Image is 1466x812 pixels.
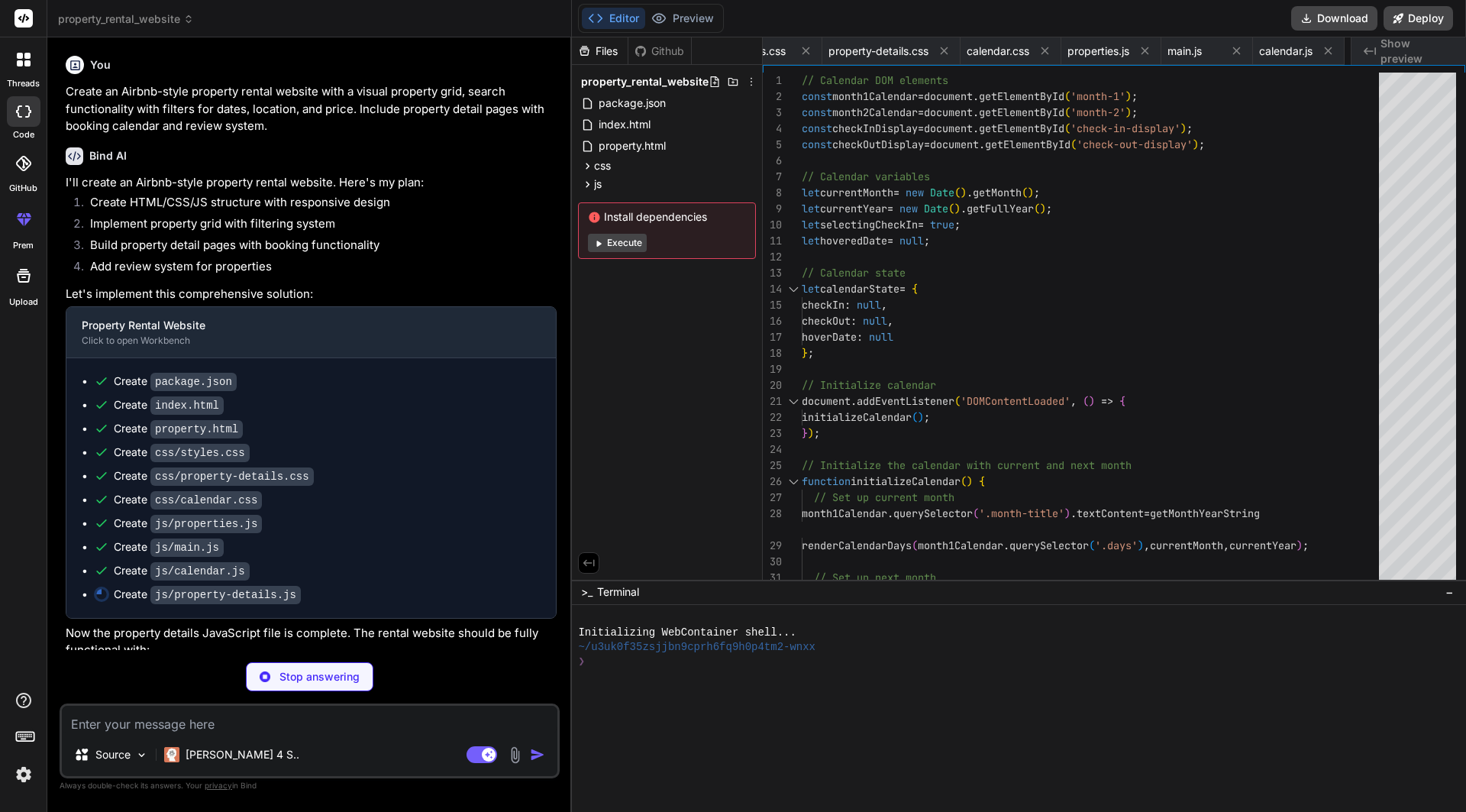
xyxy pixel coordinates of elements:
span: ; [1132,89,1138,103]
span: initializeCalendar [802,410,912,424]
div: Click to collapse the range. [783,474,803,490]
div: 6 [763,153,782,169]
span: ; [1034,186,1040,199]
span: 'month-2' [1070,105,1125,119]
code: js/property-details.js [150,586,301,604]
div: Github [628,44,691,59]
span: >_ [581,584,593,600]
span: // Initialize the calendar with current and next m [802,458,1107,472]
span: ( [1070,137,1077,151]
span: ) [1040,202,1046,215]
span: { [1119,394,1125,408]
p: Create an Airbnb-style property rental website with a visual property grid, search functionality ... [66,83,557,135]
div: Create [114,397,224,413]
span: : [857,330,863,344]
span: properties.js [1067,44,1129,59]
span: Terminal [597,584,639,600]
span: = [1144,506,1150,520]
label: prem [13,239,34,252]
div: 3 [763,105,782,121]
span: hoveredDate [820,234,887,247]
span: const [802,121,832,135]
span: ) [967,474,973,488]
code: css/calendar.css [150,491,262,510]
span: ( [954,186,961,199]
code: js/calendar.js [150,562,250,581]
span: initializeCalendar [851,474,961,488]
span: ( [948,202,954,215]
span: document [802,394,851,408]
span: null [857,298,881,312]
div: 25 [763,458,782,474]
span: ( [1089,539,1095,552]
div: Create [114,539,224,555]
span: , [1223,539,1229,552]
div: 4 [763,121,782,137]
div: 23 [763,425,782,442]
span: document [924,121,973,135]
div: 30 [763,554,782,570]
span: ) [1296,539,1303,552]
span: ) [1028,186,1034,199]
span: ( [1064,89,1070,103]
span: true [930,218,954,231]
span: = [924,137,930,151]
span: ) [918,410,924,424]
div: Click to open Workbench [82,335,516,347]
div: 13 [763,265,782,281]
span: onth [1107,458,1132,472]
code: css/property-details.css [150,467,314,486]
span: ( [954,394,961,408]
span: ( [1034,202,1040,215]
span: : [844,298,851,312]
p: Source [95,747,131,762]
span: Show preview [1380,36,1454,66]
span: 'check-in-display' [1070,121,1180,135]
button: Deploy [1384,6,1453,31]
span: = [887,234,893,247]
button: Preview [645,8,720,29]
li: Create HTML/CSS/JS structure with responsive design [78,194,557,215]
p: Always double-check its answers. Your in Bind [60,778,560,793]
label: threads [7,77,40,90]
div: 12 [763,249,782,265]
div: 2 [763,89,782,105]
span: . [887,506,893,520]
div: 20 [763,377,782,393]
span: ) [1125,105,1132,119]
div: 1 [763,73,782,89]
span: month1Calendar [918,539,1003,552]
span: Initializing WebContainer shell... [578,626,796,640]
span: calendar.js [1259,44,1313,59]
span: hoverDate [802,330,857,344]
span: . [961,202,967,215]
span: // Set up current month [814,490,954,504]
span: let [802,202,820,215]
span: ( [912,410,918,424]
button: − [1442,580,1457,604]
span: , [887,314,893,328]
span: => [1101,394,1113,408]
span: : [851,314,857,328]
span: ~/u3uk0f35zsjjbn9cprh6fq9h0p4tm2-wnxx [578,640,815,655]
div: Property Rental Website [82,318,516,333]
span: Date [924,202,948,215]
span: getMonth [973,186,1022,199]
span: getElementById [979,89,1064,103]
span: { [912,282,918,296]
span: ) [1138,539,1144,552]
span: , [1144,539,1150,552]
span: ) [954,202,961,215]
span: , [1070,394,1077,408]
span: calendarState [820,282,899,296]
span: '.days' [1095,539,1138,552]
span: property-details.css [828,44,928,59]
div: 19 [763,361,782,377]
span: privacy [205,781,232,790]
p: Let's implement this comprehensive solution: [66,286,557,303]
span: currentMonth [820,186,893,199]
span: Date [930,186,954,199]
span: . [1003,539,1009,552]
span: . [973,89,979,103]
span: selectingCheckIn [820,218,918,231]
